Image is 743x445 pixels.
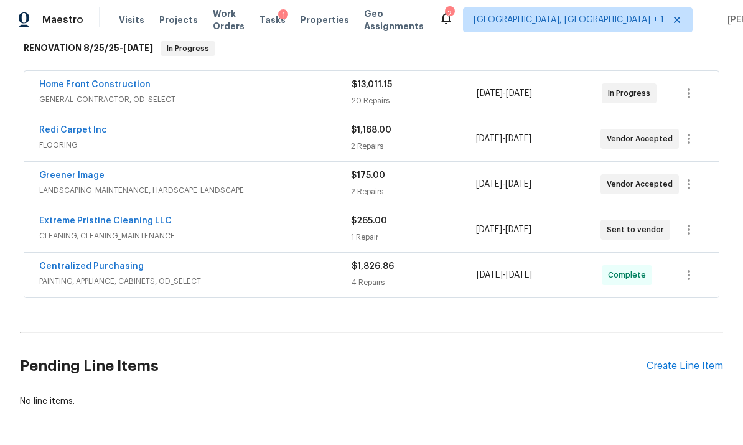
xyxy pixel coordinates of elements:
[351,171,385,180] span: $175.00
[477,87,532,100] span: -
[608,87,655,100] span: In Progress
[474,14,664,26] span: [GEOGRAPHIC_DATA], [GEOGRAPHIC_DATA] + 1
[351,185,475,198] div: 2 Repairs
[352,80,392,89] span: $13,011.15
[647,360,723,372] div: Create Line Item
[477,89,503,98] span: [DATE]
[476,133,531,145] span: -
[505,180,531,189] span: [DATE]
[301,14,349,26] span: Properties
[607,178,678,190] span: Vendor Accepted
[607,223,669,236] span: Sent to vendor
[119,14,144,26] span: Visits
[364,7,424,32] span: Geo Assignments
[42,14,83,26] span: Maestro
[83,44,153,52] span: -
[259,16,286,24] span: Tasks
[39,80,151,89] a: Home Front Construction
[477,271,503,279] span: [DATE]
[20,395,723,408] div: No line items.
[39,93,352,106] span: GENERAL_CONTRACTOR, OD_SELECT
[39,139,351,151] span: FLOORING
[159,14,198,26] span: Projects
[20,29,723,68] div: RENOVATION 8/25/25-[DATE]In Progress
[477,269,532,281] span: -
[123,44,153,52] span: [DATE]
[39,275,352,288] span: PAINTING, APPLIANCE, CABINETS, OD_SELECT
[352,262,394,271] span: $1,826.86
[445,7,454,20] div: 2
[352,276,477,289] div: 4 Repairs
[505,134,531,143] span: [DATE]
[476,225,502,234] span: [DATE]
[476,180,502,189] span: [DATE]
[20,337,647,395] h2: Pending Line Items
[351,217,387,225] span: $265.00
[607,133,678,145] span: Vendor Accepted
[351,231,475,243] div: 1 Repair
[39,184,351,197] span: LANDSCAPING_MAINTENANCE, HARDSCAPE_LANDSCAPE
[351,126,391,134] span: $1,168.00
[506,89,532,98] span: [DATE]
[351,140,475,152] div: 2 Repairs
[213,7,245,32] span: Work Orders
[506,271,532,279] span: [DATE]
[476,134,502,143] span: [DATE]
[162,42,214,55] span: In Progress
[39,217,172,225] a: Extreme Pristine Cleaning LLC
[83,44,119,52] span: 8/25/25
[39,171,105,180] a: Greener Image
[476,223,531,236] span: -
[39,262,144,271] a: Centralized Purchasing
[476,178,531,190] span: -
[39,126,107,134] a: Redi Carpet Inc
[352,95,477,107] div: 20 Repairs
[39,230,351,242] span: CLEANING, CLEANING_MAINTENANCE
[608,269,651,281] span: Complete
[24,41,153,56] h6: RENOVATION
[505,225,531,234] span: [DATE]
[278,9,288,22] div: 1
